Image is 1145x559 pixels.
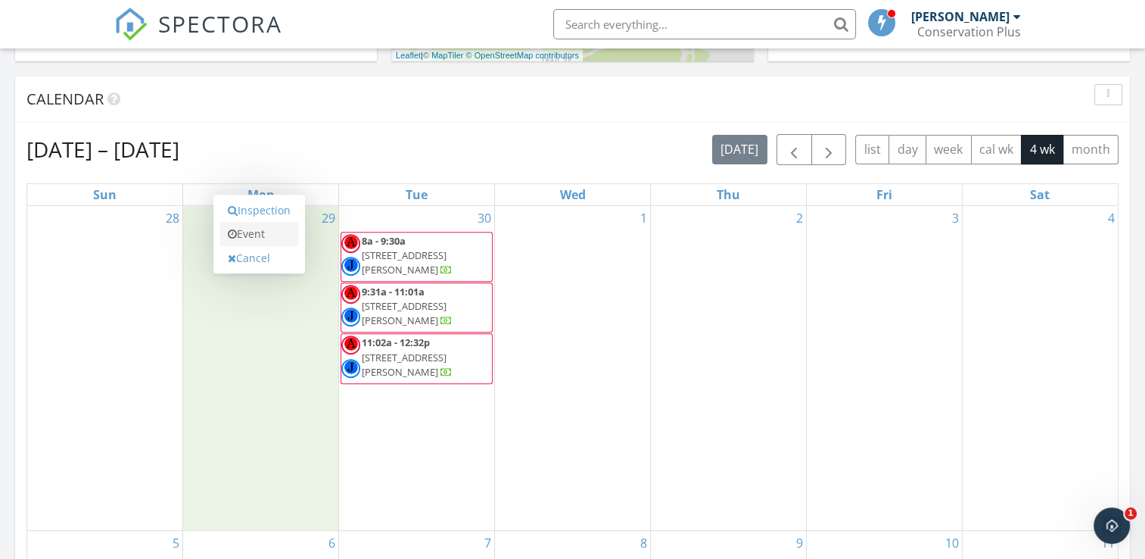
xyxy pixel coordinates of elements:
a: 9:31a - 11:01a [STREET_ADDRESS][PERSON_NAME] [362,285,453,327]
a: SPECTORA [114,20,282,52]
img: j_.jpg [341,308,360,326]
td: Go to September 28, 2025 [27,206,183,531]
button: day [888,135,926,164]
a: Thursday [714,184,743,205]
a: Go to October 9, 2025 [793,531,806,555]
a: Go to September 29, 2025 [319,206,338,230]
a: Friday [873,184,895,205]
td: Go to October 1, 2025 [495,206,651,531]
span: 11:02a - 12:32p [362,336,430,349]
a: 9:31a - 11:01a [STREET_ADDRESS][PERSON_NAME] [341,283,493,333]
td: Go to September 30, 2025 [339,206,495,531]
span: [STREET_ADDRESS][PERSON_NAME] [362,248,446,276]
a: Go to October 5, 2025 [170,531,182,555]
a: Go to October 4, 2025 [1105,206,1118,230]
td: Go to September 29, 2025 [183,206,339,531]
a: Monday [244,184,278,205]
a: Leaflet [396,51,421,60]
a: 11:02a - 12:32p [STREET_ADDRESS][PERSON_NAME] [341,333,493,383]
button: Next [811,134,847,165]
a: Cancel [220,246,298,270]
img: a.jpg [341,336,360,354]
span: 8a - 9:30a [362,234,406,248]
a: Go to October 8, 2025 [637,531,650,555]
td: Go to October 4, 2025 [962,206,1118,531]
a: © MapTiler [423,51,464,60]
span: Calendar [26,89,104,109]
a: Go to September 30, 2025 [474,206,494,230]
a: Wednesday [556,184,588,205]
a: Go to October 1, 2025 [637,206,650,230]
img: The Best Home Inspection Software - Spectora [114,8,148,41]
button: month [1063,135,1119,164]
iframe: Intercom live chat [1094,507,1130,544]
a: © OpenStreetMap contributors [466,51,579,60]
span: 1 [1125,507,1137,520]
button: cal wk [971,135,1022,164]
div: Conservation Plus [917,24,1021,39]
button: list [855,135,889,164]
div: | [392,49,583,62]
a: Go to September 28, 2025 [163,206,182,230]
a: Tuesday [403,184,431,205]
button: Previous [776,134,812,165]
a: 8a - 9:30a [STREET_ADDRESS][PERSON_NAME] [341,232,493,282]
button: week [926,135,972,164]
h2: [DATE] – [DATE] [26,134,179,164]
a: Go to October 10, 2025 [942,531,962,555]
img: j_.jpg [341,359,360,378]
a: 11:02a - 12:32p [STREET_ADDRESS][PERSON_NAME] [362,336,453,378]
span: [STREET_ADDRESS][PERSON_NAME] [362,299,446,327]
span: SPECTORA [158,8,282,39]
a: Go to October 2, 2025 [793,206,806,230]
td: Go to October 3, 2025 [806,206,962,531]
button: 4 wk [1021,135,1063,164]
a: Go to October 7, 2025 [481,531,494,555]
a: Go to October 3, 2025 [949,206,962,230]
a: Saturday [1027,184,1053,205]
input: Search everything... [553,9,856,39]
a: Inspection [220,198,298,223]
img: j_.jpg [341,257,360,276]
button: [DATE] [712,135,767,164]
span: [STREET_ADDRESS][PERSON_NAME] [362,351,446,379]
a: 8a - 9:30a [STREET_ADDRESS][PERSON_NAME] [362,234,453,276]
img: a.jpg [341,285,360,304]
div: [PERSON_NAME] [911,9,1010,24]
a: Sunday [90,184,120,205]
span: 9:31a - 11:01a [362,285,425,298]
a: Go to October 6, 2025 [325,531,338,555]
a: Event [220,222,298,246]
td: Go to October 2, 2025 [650,206,806,531]
img: a.jpg [341,234,360,253]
